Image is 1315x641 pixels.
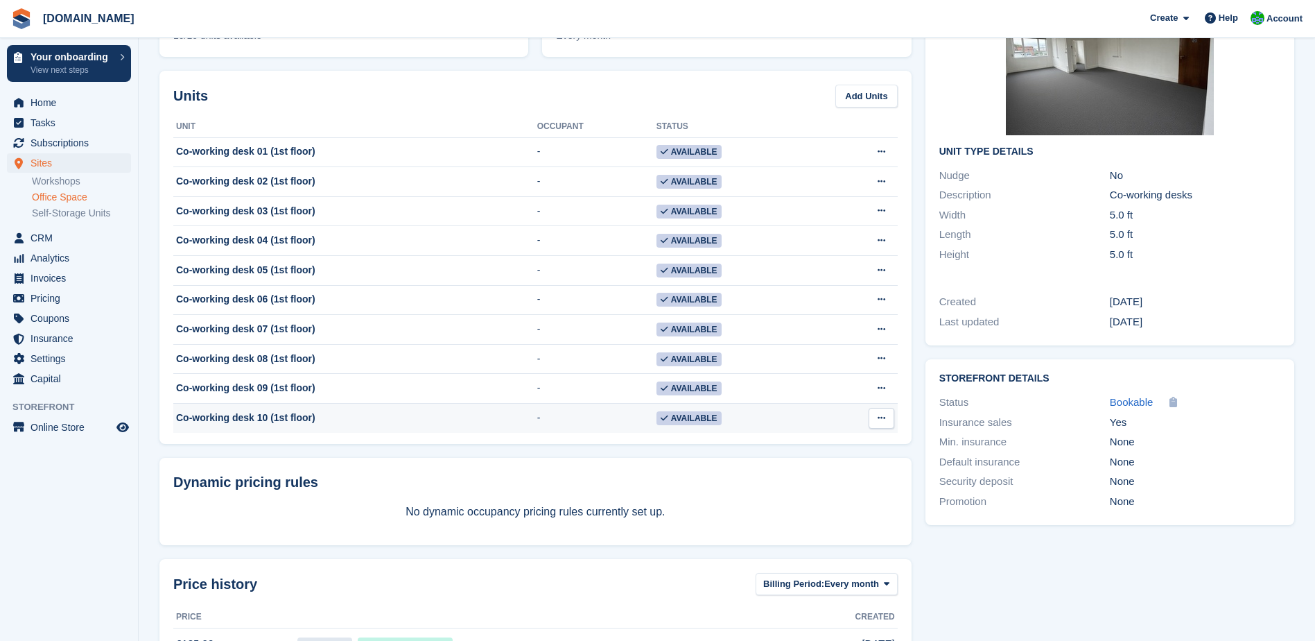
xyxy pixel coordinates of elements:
div: Co-working desk 07 (1st floor) [173,322,537,336]
a: menu [7,369,131,388]
span: Coupons [31,309,114,328]
div: Co-working desk 06 (1st floor) [173,292,537,307]
button: Billing Period: Every month [756,573,898,596]
div: Promotion [939,494,1110,510]
span: Available [656,293,722,307]
div: Co-working desk 08 (1st floor) [173,352,537,366]
span: Available [656,323,722,336]
div: Insurance sales [939,415,1110,431]
span: Tasks [31,113,114,133]
span: Available [656,352,722,366]
th: Price [173,606,295,629]
div: Last updated [939,314,1110,330]
img: Mark Bignell [1251,11,1264,25]
a: menu [7,349,131,368]
a: Preview store [114,419,131,436]
a: menu [7,289,131,308]
a: menu [7,113,131,133]
span: CRM [31,228,114,248]
a: menu [7,329,131,348]
p: No dynamic occupancy pricing rules currently set up. [173,504,898,520]
a: menu [7,153,131,173]
span: Pricing [31,289,114,308]
div: No [1110,168,1280,184]
td: - [537,374,656,404]
a: Your onboarding View next steps [7,45,131,82]
td: - [537,285,656,315]
img: stora-icon-8386f47178a22dfd0bd8f6a31ec36ba5ce8667c1dd55bd0f319d3a0aa187defe.svg [11,8,32,29]
span: Available [656,411,722,425]
div: None [1110,474,1280,490]
a: menu [7,268,131,288]
div: Nudge [939,168,1110,184]
div: Default insurance [939,454,1110,470]
div: 5.0 ft [1110,227,1280,243]
div: [DATE] [1110,314,1280,330]
th: Unit [173,116,537,138]
span: Created [855,610,895,623]
div: Co-working desk 10 (1st floor) [173,411,537,425]
p: View next steps [31,64,113,76]
div: None [1110,454,1280,470]
a: Workshops [32,175,131,188]
h2: Units [173,85,208,106]
div: Status [939,395,1110,411]
span: Account [1266,12,1303,26]
td: - [537,196,656,226]
a: Add Units [835,85,897,108]
span: Bookable [1110,396,1153,408]
div: Co-working desk 03 (1st floor) [173,204,537,219]
a: Self-Storage Units [32,207,131,220]
span: Sites [31,153,114,173]
span: Available [656,205,722,219]
a: menu [7,228,131,248]
td: - [537,137,656,167]
td: - [537,226,656,256]
h2: Unit Type details [939,146,1280,157]
span: Available [656,175,722,189]
span: Every month [824,577,879,591]
span: Available [656,382,722,395]
div: Security deposit [939,474,1110,490]
div: [DATE] [1110,294,1280,310]
span: Subscriptions [31,133,114,153]
span: Price history [173,574,257,595]
div: None [1110,494,1280,510]
a: menu [7,418,131,437]
p: Your onboarding [31,52,113,62]
div: Min. insurance [939,434,1110,450]
div: Co-working desk 01 (1st floor) [173,144,537,159]
div: None [1110,434,1280,450]
span: Online Store [31,418,114,437]
a: Bookable [1110,395,1153,411]
div: Width [939,207,1110,223]
span: Available [656,234,722,248]
span: Available [656,145,722,159]
div: Co-working desk 02 (1st floor) [173,174,537,189]
span: Invoices [31,268,114,288]
span: Home [31,93,114,112]
a: menu [7,248,131,268]
div: 5.0 ft [1110,207,1280,223]
span: Available [656,264,722,277]
th: Status [656,116,824,138]
div: Height [939,247,1110,263]
a: Office Space [32,191,131,204]
div: Co-working desk 04 (1st floor) [173,233,537,248]
a: [DOMAIN_NAME] [37,7,140,30]
div: Yes [1110,415,1280,431]
a: menu [7,93,131,112]
div: Length [939,227,1110,243]
span: Capital [31,369,114,388]
span: Insurance [31,329,114,348]
div: Dynamic pricing rules [173,472,898,493]
a: menu [7,309,131,328]
td: - [537,167,656,197]
div: Description [939,187,1110,203]
div: Co-working desks [1110,187,1280,203]
td: - [537,256,656,286]
a: menu [7,133,131,153]
span: Storefront [12,400,138,414]
th: Occupant [537,116,656,138]
span: Settings [31,349,114,368]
